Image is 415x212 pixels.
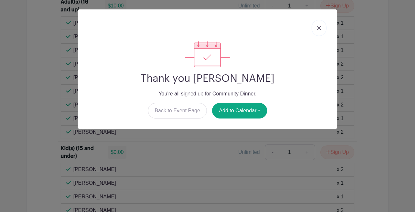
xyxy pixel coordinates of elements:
img: close_button-5f87c8562297e5c2d7936805f587ecaba9071eb48480494691a3f1689db116b3.svg [317,26,321,30]
h2: Thank you [PERSON_NAME] [83,72,332,85]
img: signup_complete-c468d5dda3e2740ee63a24cb0ba0d3ce5d8a4ecd24259e683200fb1569d990c8.svg [185,41,230,67]
button: Add to Calendar [212,103,267,118]
a: Back to Event Page [148,103,207,118]
p: You're all signed up for Community Dinner. [83,90,332,98]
